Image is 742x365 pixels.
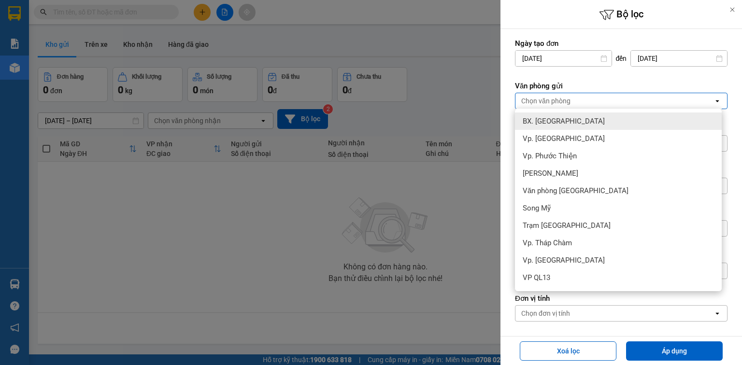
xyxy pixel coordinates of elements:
[521,96,571,106] div: Chọn văn phòng
[523,238,572,248] span: Vp. Tháp Chàm
[523,134,605,143] span: Vp. [GEOGRAPHIC_DATA]
[523,168,578,178] span: [PERSON_NAME]
[521,309,570,318] div: Chọn đơn vị tính
[631,51,727,66] input: Select a date.
[713,309,721,317] svg: open
[500,7,742,22] h6: Bộ lọc
[713,97,721,105] svg: open
[523,290,628,300] span: Văn phòng [GEOGRAPHIC_DATA]
[523,221,611,230] span: Trạm [GEOGRAPHIC_DATA]
[523,203,551,213] span: Song Mỹ
[523,116,605,126] span: BX. [GEOGRAPHIC_DATA]
[523,186,628,196] span: Văn phòng [GEOGRAPHIC_DATA]
[626,341,723,361] button: Áp dụng
[515,81,728,91] label: Văn phòng gửi
[515,51,612,66] input: Select a date.
[515,294,728,303] label: Đơn vị tính
[515,39,728,48] label: Ngày tạo đơn
[523,273,550,282] span: VP QL13
[616,54,627,63] span: đến
[520,341,616,361] button: Xoá lọc
[523,151,577,161] span: Vp. Phước Thiện
[523,255,605,265] span: Vp. [GEOGRAPHIC_DATA]
[515,109,722,291] ul: Menu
